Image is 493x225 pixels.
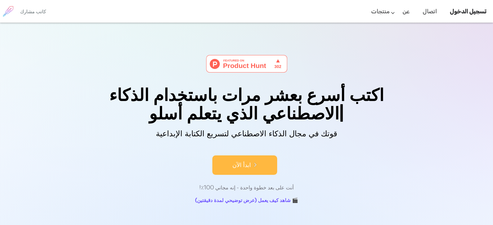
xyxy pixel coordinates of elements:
a: منتجات [371,2,390,21]
a: اتصال [423,2,437,21]
a: عن [403,2,410,21]
font: اتصال [423,8,437,15]
font: أنت على بعد خطوة واحدة - إنه مجاني 100٪! [199,184,294,191]
button: ابدأ الآن [212,155,277,175]
font: قوتك في مجال الذكاء الاصطناعي لتسريع الكتابة الإبداعية [156,128,337,139]
font: تسجيل الدخول [450,8,487,15]
font: منتجات [371,8,390,15]
font: ابدأ الآن [232,161,251,169]
font: 🎬 شاهد كيف يعمل (عرض توضيحي لمدة دقيقتين) [195,197,298,204]
font: عن [403,8,410,15]
div: اكتب أسرع بعشر مرات باستخدام الذكاء الاصطناعي الذي يتعلم أسلو [85,85,409,122]
a: تسجيل الدخول [450,2,487,21]
a: 🎬 شاهد كيف يعمل (عرض توضيحي لمدة دقيقتين) [195,196,298,206]
img: Cowriter - رفيقك الذكي لتسريع الكتابة الإبداعية | Product Hunt [206,55,287,73]
font: كاتب مشارك [20,8,46,15]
